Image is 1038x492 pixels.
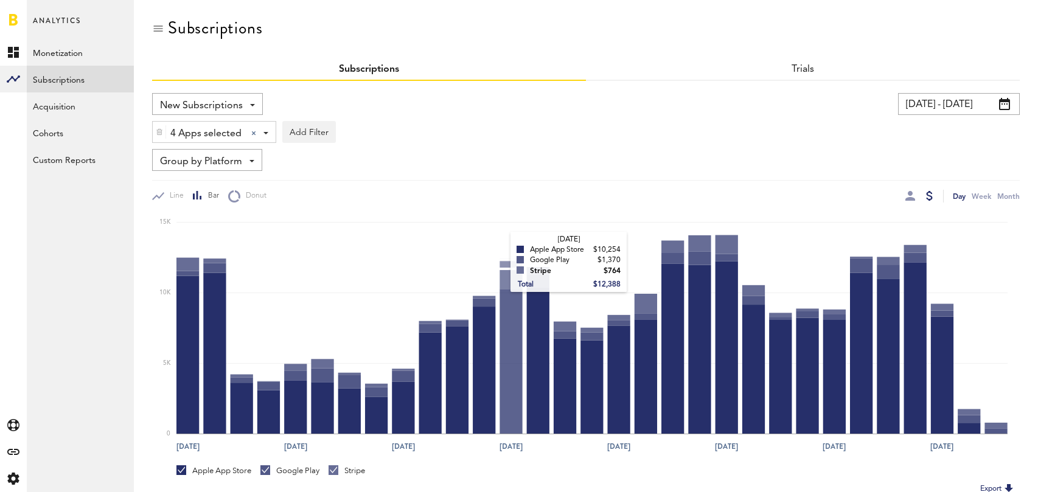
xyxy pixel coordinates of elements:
div: Month [997,190,1020,203]
div: Stripe [329,465,365,476]
text: 15K [159,220,171,226]
span: Analytics [33,13,81,39]
div: Day [953,190,966,203]
div: Google Play [260,465,319,476]
text: 10K [159,290,171,296]
text: [DATE] [284,441,307,452]
span: Group by Platform [160,151,242,172]
div: Delete [153,122,166,142]
div: Apple App Store [176,465,251,476]
text: [DATE] [500,441,523,452]
span: 4 Apps selected [170,123,242,144]
text: [DATE] [607,441,630,452]
a: Subscriptions [27,66,134,92]
text: [DATE] [930,441,953,452]
a: Cohorts [27,119,134,146]
a: Subscriptions [339,64,399,74]
div: Subscriptions [168,18,262,38]
text: 5K [163,360,171,366]
div: Clear [251,131,256,136]
text: 0 [167,431,170,437]
a: Trials [792,64,814,74]
img: trash_awesome_blue.svg [156,128,163,136]
text: [DATE] [176,441,200,452]
text: [DATE] [823,441,846,452]
text: [DATE] [715,441,738,452]
button: Add Filter [282,121,336,143]
a: Custom Reports [27,146,134,173]
span: Bar [203,191,219,201]
span: Donut [240,191,266,201]
div: Week [972,190,991,203]
a: Monetization [27,39,134,66]
text: [DATE] [392,441,415,452]
a: Acquisition [27,92,134,119]
span: Line [164,191,184,201]
span: New Subscriptions [160,95,243,116]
